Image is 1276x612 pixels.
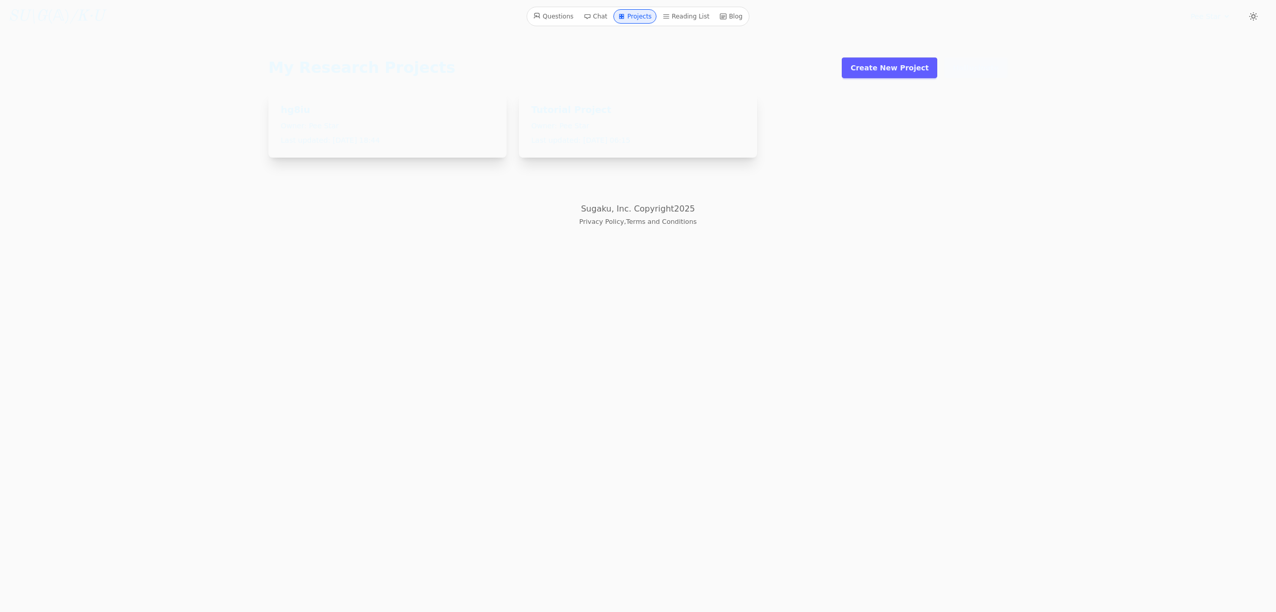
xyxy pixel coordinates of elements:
p: Owner: Pee Star [281,121,494,131]
a: hg8iu [281,103,310,117]
a: Blog [716,9,747,24]
a: Privacy Policy [579,218,624,225]
small: , [579,218,697,225]
h1: My Research Projects [268,59,455,77]
a: Reading List [659,9,714,24]
a: Terms and Conditions [626,218,697,225]
span: Pee Star [1191,11,1221,22]
a: Chat [579,9,611,24]
span: 2025 [674,204,695,214]
p: Owner: Pee Star [531,121,745,131]
a: Tutorial Project [531,103,611,117]
a: Questions [529,9,577,24]
summary: Pee Star [1191,11,1231,22]
a: Create New Project [842,58,937,78]
p: Last updated: [DATE] 18:44 [281,135,494,145]
a: Projects [613,9,656,24]
a: SU\G(𝔸)/K·U [8,7,104,26]
p: Last updated: [DATE] 06:15 [531,135,745,145]
i: SU\G [8,9,47,24]
i: /K·U [70,9,104,24]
